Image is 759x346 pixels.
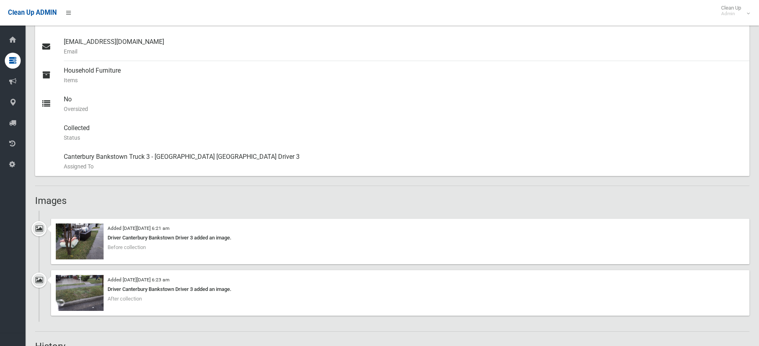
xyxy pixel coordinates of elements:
[56,275,104,311] img: 2025-09-1106.23.376440887753659134777.jpg
[64,147,743,176] div: Canterbury Bankstown Truck 3 - [GEOGRAPHIC_DATA] [GEOGRAPHIC_DATA] Driver 3
[108,225,169,231] small: Added [DATE][DATE] 6:21 am
[108,244,146,250] span: Before collection
[64,47,743,56] small: Email
[35,196,749,206] h2: Images
[108,296,142,302] span: After collection
[56,223,104,259] img: 2025-09-1106.21.44565578055940569865.jpg
[64,162,743,171] small: Assigned To
[108,277,169,283] small: Added [DATE][DATE] 6:23 am
[64,75,743,85] small: Items
[56,233,745,243] div: Driver Canterbury Bankstown Driver 3 added an image.
[64,133,743,142] small: Status
[64,104,743,114] small: Oversized
[717,5,749,17] span: Clean Up
[721,11,741,17] small: Admin
[64,90,743,119] div: No
[56,285,745,294] div: Driver Canterbury Bankstown Driver 3 added an image.
[64,61,743,90] div: Household Furniture
[64,119,743,147] div: Collected
[64,32,743,61] div: [EMAIL_ADDRESS][DOMAIN_NAME]
[35,32,749,61] a: [EMAIL_ADDRESS][DOMAIN_NAME]Email
[8,9,57,16] span: Clean Up ADMIN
